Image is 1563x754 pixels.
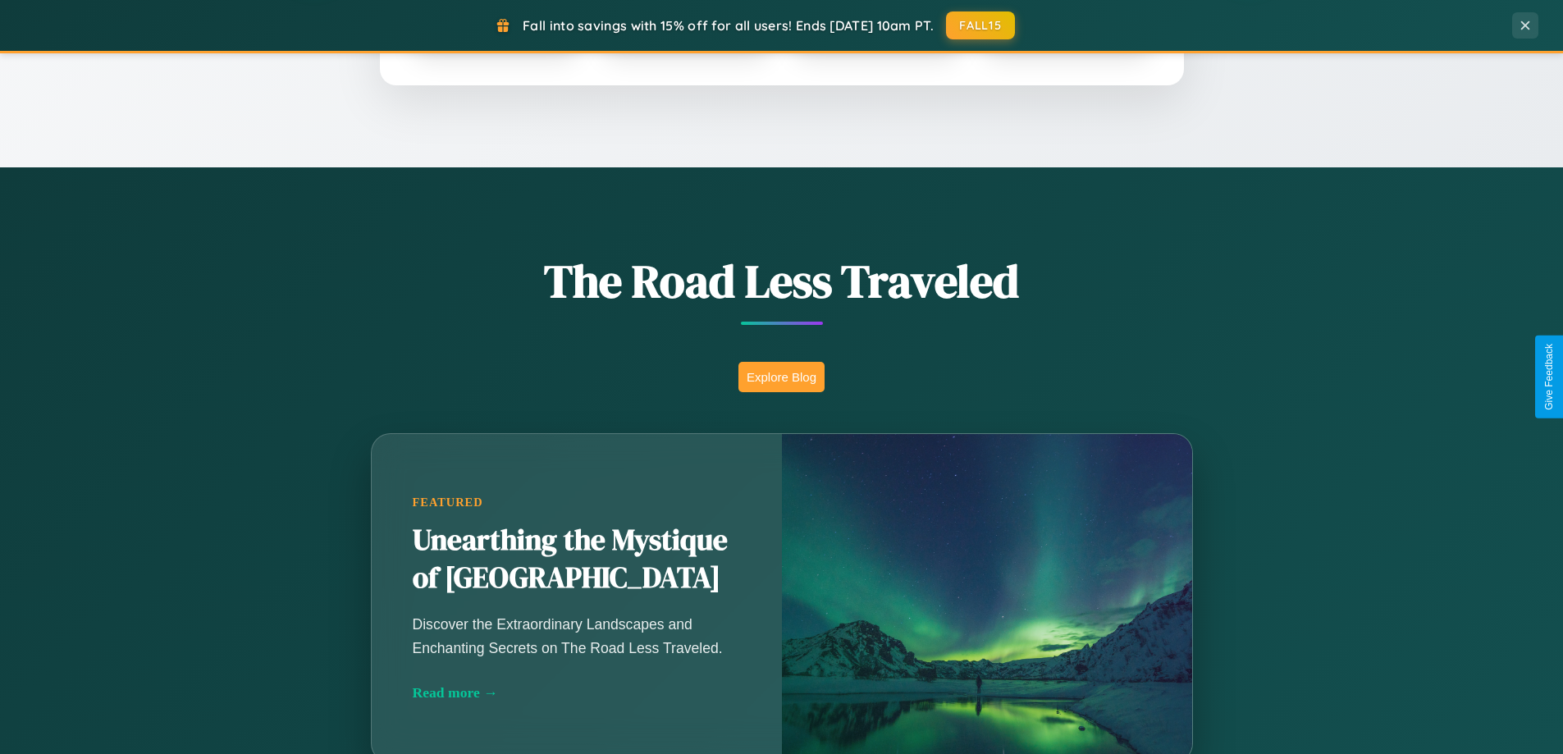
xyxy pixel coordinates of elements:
div: Give Feedback [1543,344,1555,410]
h2: Unearthing the Mystique of [GEOGRAPHIC_DATA] [413,522,741,597]
div: Read more → [413,684,741,701]
div: Featured [413,496,741,510]
button: Explore Blog [738,362,825,392]
h1: The Road Less Traveled [290,249,1274,313]
span: Fall into savings with 15% off for all users! Ends [DATE] 10am PT. [523,17,934,34]
p: Discover the Extraordinary Landscapes and Enchanting Secrets on The Road Less Traveled. [413,613,741,659]
button: FALL15 [946,11,1015,39]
